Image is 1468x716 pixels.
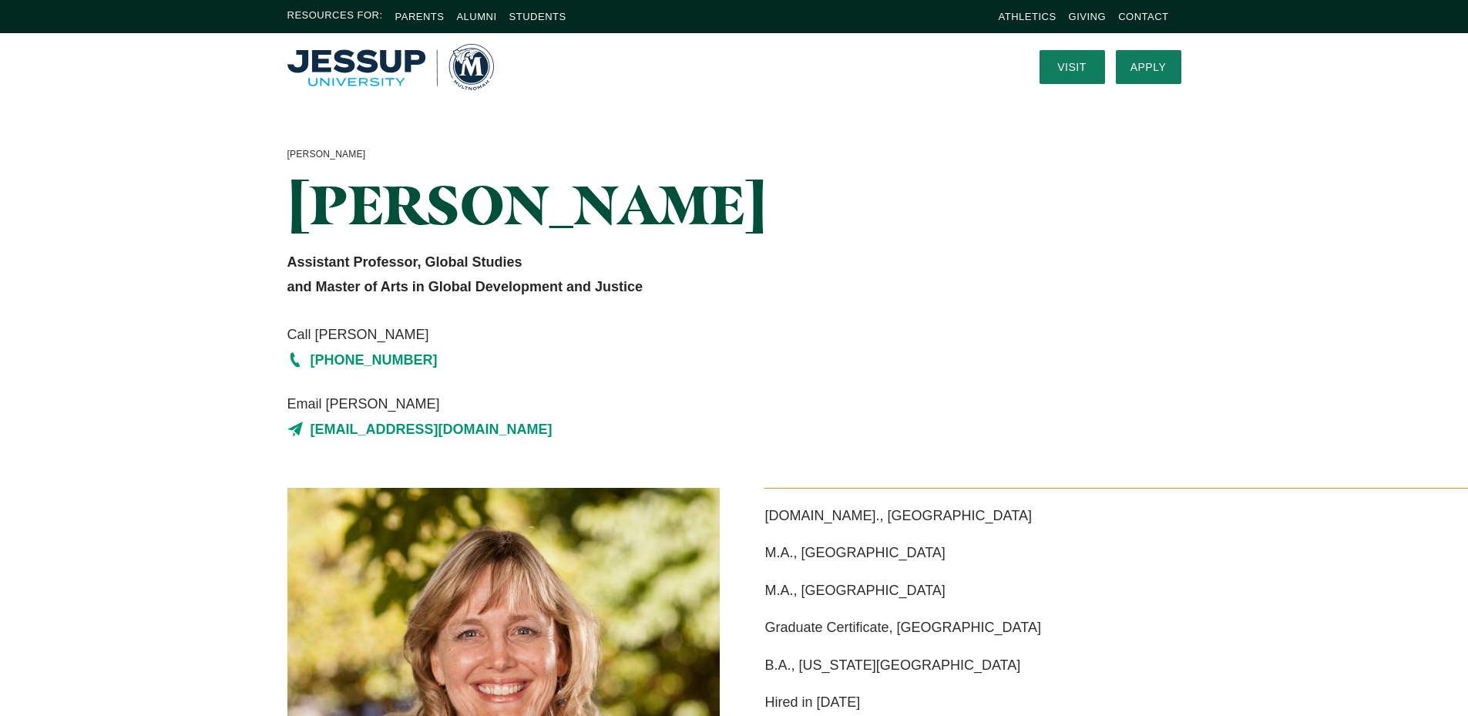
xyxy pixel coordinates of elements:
[287,392,874,416] span: Email [PERSON_NAME]
[765,653,1181,677] p: B.A., [US_STATE][GEOGRAPHIC_DATA]
[765,578,1181,603] p: M.A., [GEOGRAPHIC_DATA]
[1118,11,1168,22] a: Contact
[765,615,1181,640] p: Graduate Certificate, [GEOGRAPHIC_DATA]
[287,175,874,234] h1: [PERSON_NAME]
[999,11,1056,22] a: Athletics
[1069,11,1107,22] a: Giving
[765,540,1181,565] p: M.A., [GEOGRAPHIC_DATA]
[1116,50,1181,84] a: Apply
[765,690,1181,714] p: Hired in [DATE]
[287,279,643,294] strong: and Master of Arts in Global Development and Justice
[287,8,383,25] span: Resources For:
[765,503,1181,528] p: [DOMAIN_NAME]., [GEOGRAPHIC_DATA]
[395,11,445,22] a: Parents
[287,146,366,163] a: [PERSON_NAME]
[287,417,874,442] a: [EMAIL_ADDRESS][DOMAIN_NAME]
[1040,50,1105,84] a: Visit
[287,322,874,347] span: Call [PERSON_NAME]
[509,11,566,22] a: Students
[456,11,496,22] a: Alumni
[287,44,494,90] a: Home
[287,254,522,270] strong: Assistant Professor, Global Studies
[287,44,494,90] img: Multnomah University Logo
[287,348,874,372] a: [PHONE_NUMBER]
